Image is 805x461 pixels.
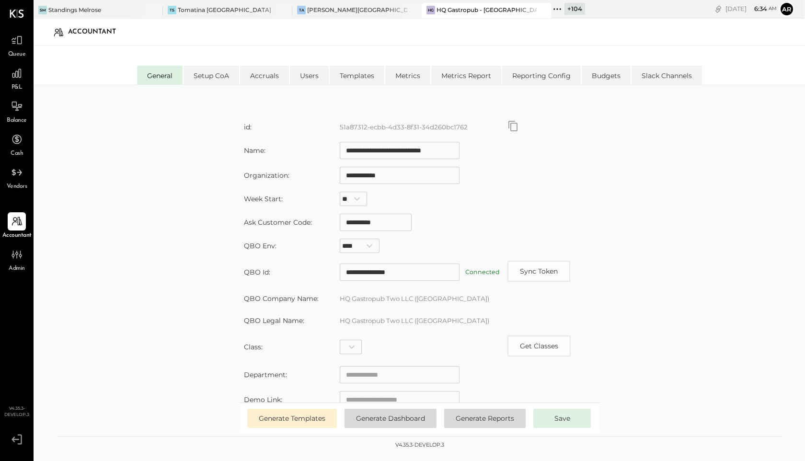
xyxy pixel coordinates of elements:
label: QBO Company Name: [244,294,319,303]
a: Queue [0,31,33,59]
button: Sync Token [507,261,570,282]
button: Generate Templates [247,409,337,428]
span: Generate Templates [259,414,325,423]
label: Week Start: [244,195,283,203]
label: Class: [244,343,263,351]
label: id: [244,123,252,131]
span: Generate Dashboard [356,414,425,423]
label: Connected [465,268,500,276]
span: Save [554,414,570,423]
button: Copy id [507,120,519,132]
div: TA [297,6,306,14]
label: QBO Legal Name: [244,316,304,325]
div: [PERSON_NAME][GEOGRAPHIC_DATA] [307,6,407,14]
label: Organization: [244,171,289,180]
li: Reporting Config [502,66,581,85]
div: Tomatina [GEOGRAPHIC_DATA] [178,6,271,14]
span: Generate Reports [456,414,514,423]
li: General [137,66,183,85]
span: Admin [9,265,25,273]
label: Name: [244,146,265,155]
div: HG [426,6,435,14]
span: Vendors [7,183,27,191]
a: Balance [0,97,33,125]
div: Standings Melrose [48,6,101,14]
label: Demo Link: [244,395,282,404]
a: Cash [0,130,33,158]
div: [DATE] [725,4,777,13]
div: + 104 [564,3,585,15]
button: Save [533,409,591,428]
li: Users [290,66,329,85]
a: Accountant [0,212,33,240]
div: Accountant [68,24,126,40]
label: QBO Env: [244,242,276,250]
div: copy link [713,4,723,14]
li: Metrics [385,66,430,85]
label: HQ Gastropub Two LLC ([GEOGRAPHIC_DATA]) [340,295,489,302]
span: Accountant [2,231,32,240]
div: SM [38,6,47,14]
label: Ask Customer Code: [244,218,312,227]
a: Admin [0,245,33,273]
span: Queue [8,50,26,59]
li: Accruals [240,66,289,85]
span: Balance [7,116,27,125]
button: Copy id [507,335,571,357]
label: QBO Id: [244,268,270,277]
div: TS [168,6,176,14]
label: 51a87312-ecbb-4d33-8f31-34d260bc1762 [340,123,468,131]
li: Slack Channels [632,66,702,85]
button: Generate Reports [444,409,526,428]
label: Department: [244,370,287,379]
button: Generate Dashboard [345,409,437,428]
label: HQ Gastropub Two LLC ([GEOGRAPHIC_DATA]) [340,317,489,324]
span: P&L [11,83,23,92]
a: Vendors [0,163,33,191]
button: Ar [779,1,794,17]
div: v 4.35.3-develop.3 [395,441,444,449]
li: Metrics Report [431,66,501,85]
div: HQ Gastropub - [GEOGRAPHIC_DATA] [437,6,537,14]
li: Setup CoA [184,66,239,85]
li: Templates [330,66,384,85]
a: P&L [0,64,33,92]
li: Budgets [582,66,631,85]
span: Cash [11,150,23,158]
